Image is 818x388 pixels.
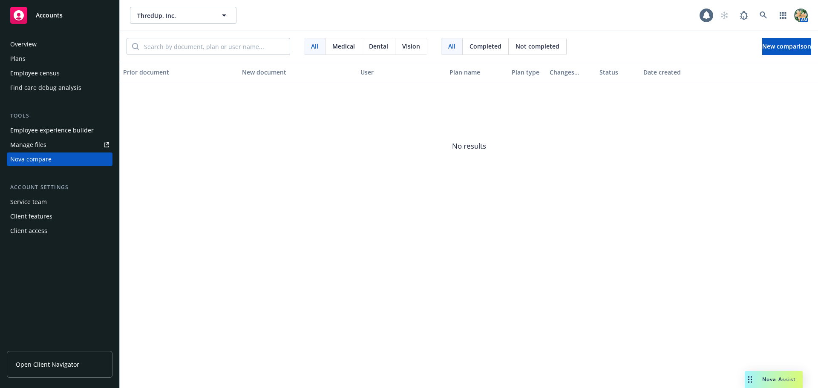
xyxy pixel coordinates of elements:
[10,152,52,166] div: Nova compare
[10,37,37,51] div: Overview
[640,62,729,82] button: Date created
[449,68,505,77] div: Plan name
[239,62,357,82] button: New document
[10,224,47,238] div: Client access
[120,62,239,82] button: Prior document
[550,68,593,77] div: Changes found
[10,52,26,66] div: Plans
[446,62,508,82] button: Plan name
[7,37,112,51] a: Overview
[137,11,211,20] span: ThredUp, Inc.
[242,68,354,77] div: New document
[516,42,559,51] span: Not completed
[735,7,752,24] a: Report a Bug
[599,68,637,77] div: Status
[762,38,811,55] button: New comparison
[7,124,112,137] a: Employee experience builder
[794,9,808,22] img: photo
[130,7,236,24] button: ThredUp, Inc.
[762,376,796,383] span: Nova Assist
[7,138,112,152] a: Manage files
[596,62,640,82] button: Status
[762,42,811,50] span: New comparison
[10,81,81,95] div: Find care debug analysis
[7,52,112,66] a: Plans
[10,138,46,152] div: Manage files
[755,7,772,24] a: Search
[123,68,235,77] div: Prior document
[132,43,139,50] svg: Search
[512,68,543,77] div: Plan type
[643,68,726,77] div: Date created
[360,68,443,77] div: User
[716,7,733,24] a: Start snowing
[7,66,112,80] a: Employee census
[139,38,290,55] input: Search by document, plan or user name...
[332,42,355,51] span: Medical
[7,224,112,238] a: Client access
[745,371,755,388] div: Drag to move
[16,360,79,369] span: Open Client Navigator
[120,82,818,210] span: No results
[10,124,94,137] div: Employee experience builder
[7,210,112,223] a: Client features
[10,66,60,80] div: Employee census
[745,371,803,388] button: Nova Assist
[10,210,52,223] div: Client features
[469,42,501,51] span: Completed
[369,42,388,51] span: Dental
[7,81,112,95] a: Find care debug analysis
[775,7,792,24] a: Switch app
[10,195,47,209] div: Service team
[36,12,63,19] span: Accounts
[7,112,112,120] div: Tools
[7,3,112,27] a: Accounts
[357,62,446,82] button: User
[508,62,546,82] button: Plan type
[7,152,112,166] a: Nova compare
[448,42,455,51] span: All
[311,42,318,51] span: All
[7,195,112,209] a: Service team
[546,62,596,82] button: Changes found
[402,42,420,51] span: Vision
[7,183,112,192] div: Account settings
